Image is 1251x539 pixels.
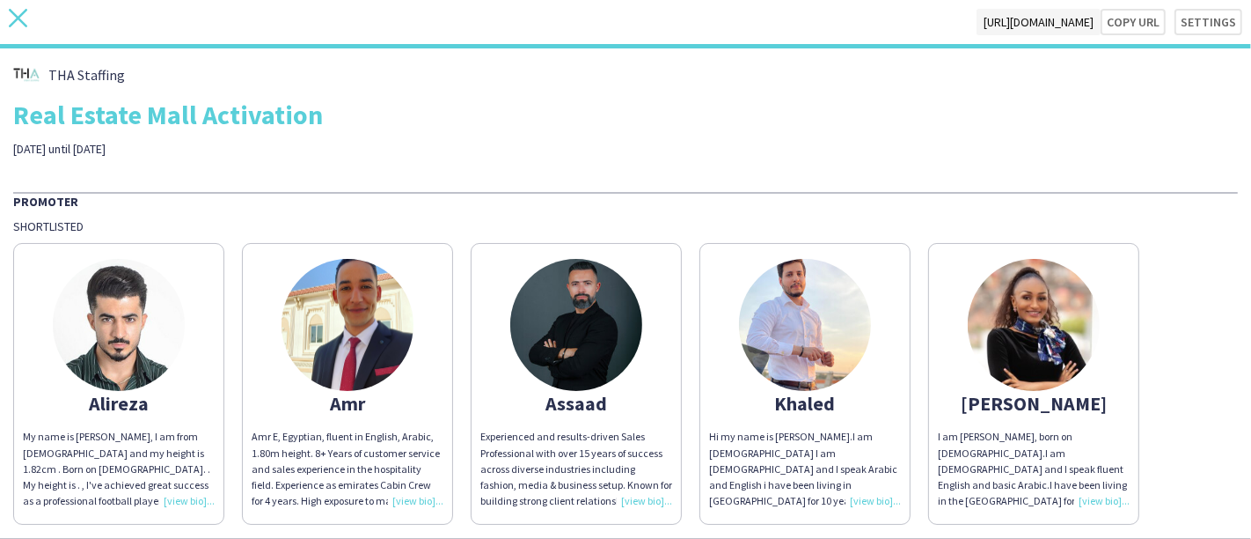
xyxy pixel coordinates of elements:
div: Alireza [23,395,215,411]
div: Hi my name is [PERSON_NAME].I am [DEMOGRAPHIC_DATA] I am [DEMOGRAPHIC_DATA] and I speak Arabic an... [709,429,901,509]
div: My name is [PERSON_NAME], I am from [DEMOGRAPHIC_DATA] and my height is 1.82cm . Born on [DEMOGRA... [23,429,215,509]
div: Real Estate Mall Activation [13,101,1238,128]
div: [PERSON_NAME] [938,395,1130,411]
div: Khaled [709,395,901,411]
button: Copy url [1101,9,1166,35]
img: thumb-6821b7ef9f7b6.jpg [968,259,1100,391]
img: thumb-4ca7131c-c0b9-42be-a45b-360b8261710b.png [13,62,40,88]
div: Shortlisted [13,218,1238,234]
div: Assaad [480,395,672,411]
div: [DATE] until [DATE] [13,141,442,157]
div: I am [PERSON_NAME], born on [DEMOGRAPHIC_DATA].I am [DEMOGRAPHIC_DATA] and I speak fluent English... [938,429,1130,509]
img: thumb-b0aa40ab-a04e-4c55-9c7d-c8bcc3d66517.jpg [282,259,413,391]
div: Promoter [13,192,1238,210]
span: THA Staffing [48,67,125,83]
div: Amr [252,395,443,411]
img: thumb-652100822ca82.jpg [53,259,185,391]
div: Experienced and results-driven Sales Professional with over 15 years of success across diverse in... [480,429,672,509]
button: Settings [1174,9,1242,35]
div: Amr E, Egyptian, fluent in English, Arabic, 1.80m height. 8+ Years of customer service and sales ... [252,429,443,509]
img: thumb-67890f64c88cf.jpg [510,259,642,391]
img: thumb-6666c24b47cf2.jpeg [739,259,871,391]
span: [URL][DOMAIN_NAME] [977,9,1101,35]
